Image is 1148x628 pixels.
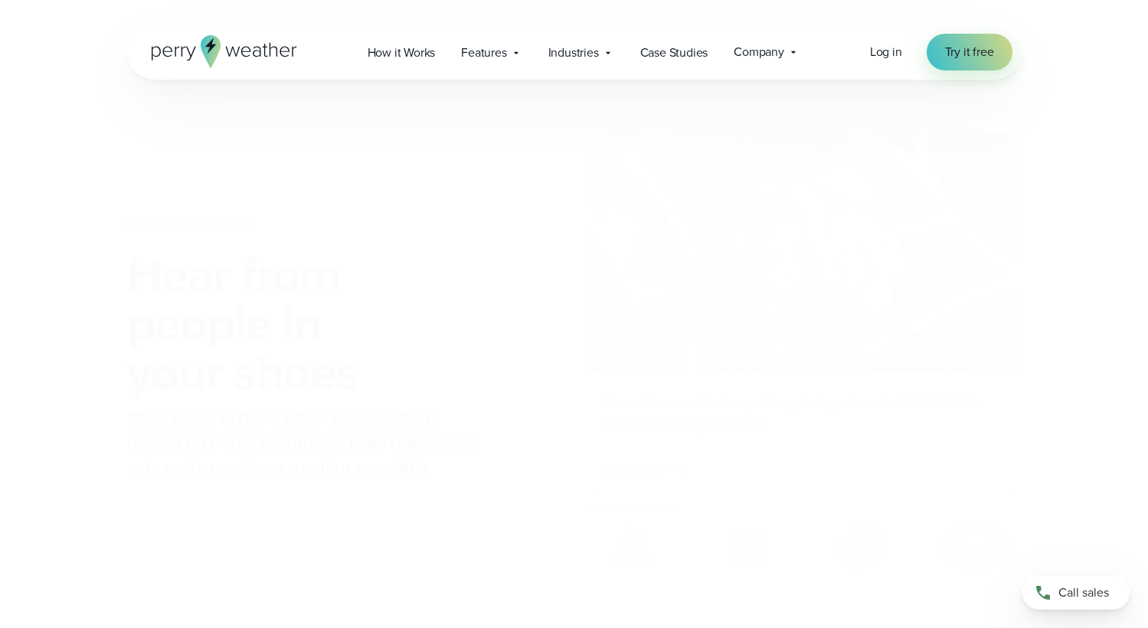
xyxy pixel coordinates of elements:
[461,44,506,62] span: Features
[1022,576,1130,610] a: Call sales
[368,44,436,62] span: How it Works
[734,43,784,61] span: Company
[927,34,1012,70] a: Try it free
[640,44,708,62] span: Case Studies
[945,43,994,61] span: Try it free
[870,43,902,61] a: Log in
[627,37,721,68] a: Case Studies
[1058,584,1109,602] span: Call sales
[355,37,449,68] a: How it Works
[548,44,599,62] span: Industries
